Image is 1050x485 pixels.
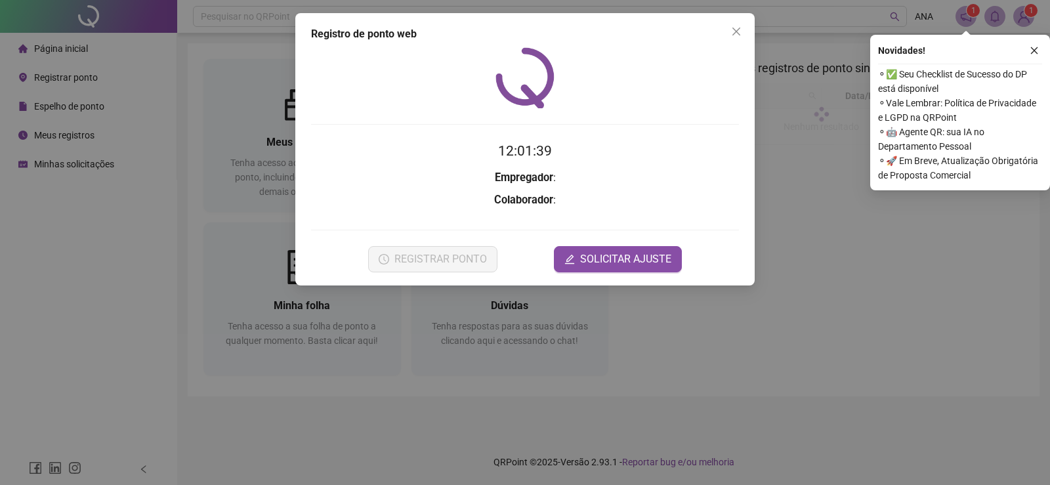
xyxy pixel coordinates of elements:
span: SOLICITAR AJUSTE [580,251,671,267]
span: ⚬ ✅ Seu Checklist de Sucesso do DP está disponível [878,67,1042,96]
span: ⚬ Vale Lembrar: Política de Privacidade e LGPD na QRPoint [878,96,1042,125]
h3: : [311,192,739,209]
span: Novidades ! [878,43,925,58]
time: 12:01:39 [498,143,552,159]
button: Close [726,21,747,42]
img: QRPoint [495,47,555,108]
strong: Empregador [495,171,553,184]
span: edit [564,254,575,264]
button: REGISTRAR PONTO [368,246,497,272]
div: Registro de ponto web [311,26,739,42]
span: ⚬ 🤖 Agente QR: sua IA no Departamento Pessoal [878,125,1042,154]
strong: Colaborador [494,194,553,206]
button: editSOLICITAR AJUSTE [554,246,682,272]
h3: : [311,169,739,186]
span: close [1030,46,1039,55]
span: ⚬ 🚀 Em Breve, Atualização Obrigatória de Proposta Comercial [878,154,1042,182]
span: close [731,26,742,37]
